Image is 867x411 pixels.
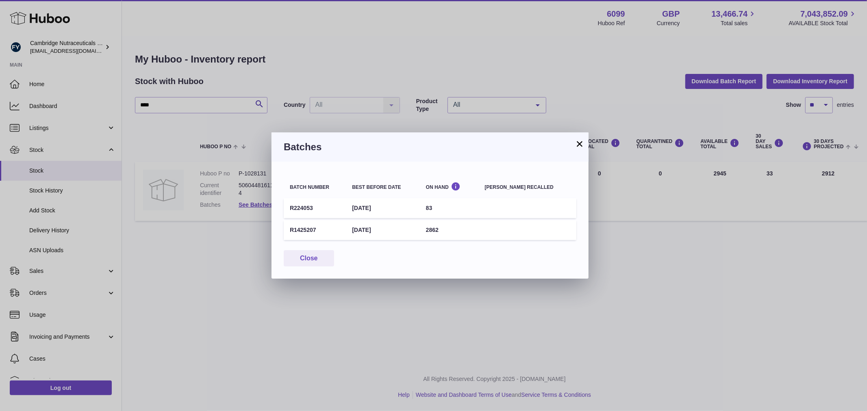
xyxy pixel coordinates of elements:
td: R224053 [284,198,346,218]
td: R1425207 [284,220,346,240]
div: [PERSON_NAME] recalled [485,185,570,190]
div: Batch number [290,185,340,190]
td: [DATE] [346,198,419,218]
button: Close [284,250,334,267]
div: Best before date [352,185,413,190]
h3: Batches [284,141,576,154]
td: 83 [420,198,479,218]
button: × [575,139,585,149]
td: [DATE] [346,220,419,240]
td: 2862 [420,220,479,240]
div: On Hand [426,182,473,190]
